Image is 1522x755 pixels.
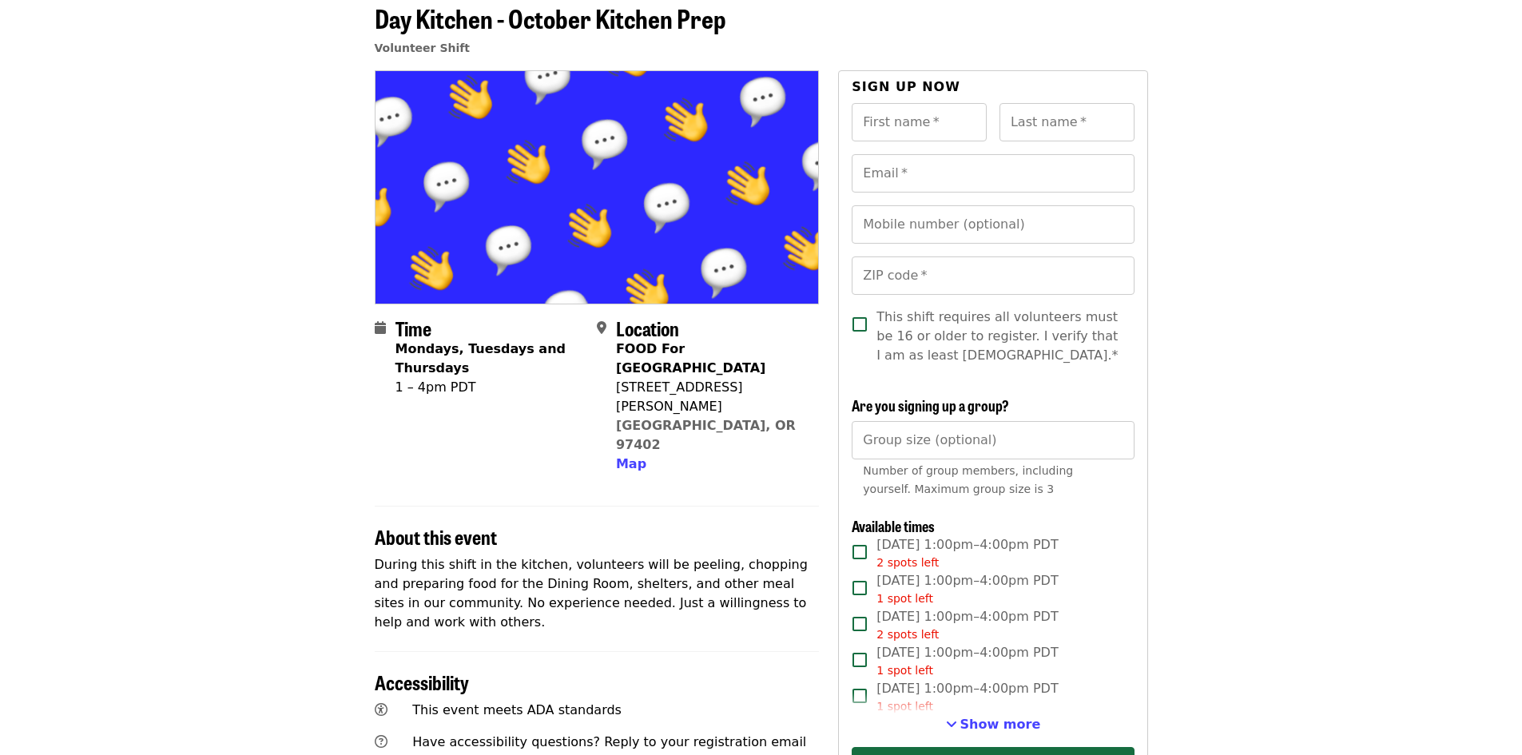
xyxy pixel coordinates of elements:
span: 1 spot left [876,592,933,605]
span: This event meets ADA standards [412,702,622,717]
i: calendar icon [375,320,386,336]
a: Volunteer Shift [375,42,471,54]
span: Sign up now [852,79,960,94]
span: 1 spot left [876,700,933,713]
span: Time [395,314,431,342]
strong: Mondays, Tuesdays and Thursdays [395,341,566,376]
span: 1 spot left [876,664,933,677]
span: Map [616,456,646,471]
span: [DATE] 1:00pm–4:00pm PDT [876,643,1058,679]
span: Available times [852,515,935,536]
i: map-marker-alt icon [597,320,606,336]
button: See more timeslots [946,715,1041,734]
span: Are you signing up a group? [852,395,1009,415]
span: [DATE] 1:00pm–4:00pm PDT [876,679,1058,715]
span: About this event [375,523,497,550]
img: Day Kitchen - October Kitchen Prep organized by FOOD For Lane County [376,71,819,303]
input: ZIP code [852,256,1134,295]
span: Location [616,314,679,342]
span: [DATE] 1:00pm–4:00pm PDT [876,607,1058,643]
span: [DATE] 1:00pm–4:00pm PDT [876,535,1058,571]
span: Number of group members, including yourself. Maximum group size is 3 [863,464,1073,495]
strong: FOOD For [GEOGRAPHIC_DATA] [616,341,765,376]
div: [STREET_ADDRESS][PERSON_NAME] [616,378,806,416]
input: Mobile number (optional) [852,205,1134,244]
button: Map [616,455,646,474]
span: 2 spots left [876,556,939,569]
i: question-circle icon [375,734,387,749]
i: universal-access icon [375,702,387,717]
div: 1 – 4pm PDT [395,378,584,397]
input: Last name [999,103,1135,141]
input: [object Object] [852,421,1134,459]
a: [GEOGRAPHIC_DATA], OR 97402 [616,418,796,452]
span: Accessibility [375,668,469,696]
span: 2 spots left [876,628,939,641]
p: During this shift in the kitchen, volunteers will be peeling, chopping and preparing food for the... [375,555,820,632]
input: Email [852,154,1134,193]
input: First name [852,103,987,141]
span: [DATE] 1:00pm–4:00pm PDT [876,571,1058,607]
span: This shift requires all volunteers must be 16 or older to register. I verify that I am as least [... [876,308,1121,365]
span: Show more [960,717,1041,732]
